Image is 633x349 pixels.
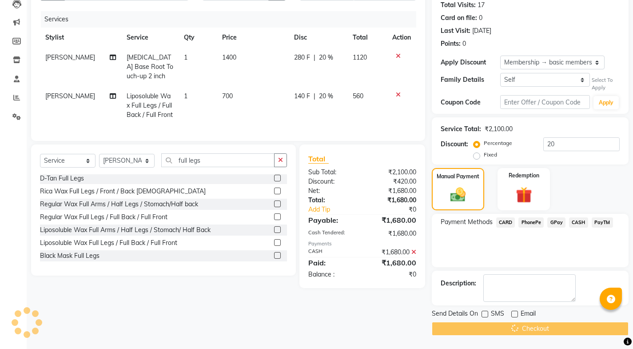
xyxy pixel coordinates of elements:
[441,26,470,36] div: Last Visit:
[294,53,310,62] span: 280 F
[302,177,362,186] div: Discount:
[432,309,478,320] span: Send Details On
[592,217,613,228] span: PayTM
[302,205,372,214] a: Add Tip
[161,153,275,167] input: Search or Scan
[362,177,422,186] div: ₹420.00
[41,11,423,28] div: Services
[127,53,173,80] span: [MEDICAL_DATA] Base Root Touch-up 2 inch
[362,248,422,257] div: ₹1,680.00
[362,257,422,268] div: ₹1,680.00
[40,251,100,261] div: Black Mask Full Legs
[319,92,333,101] span: 20 %
[45,92,95,100] span: [PERSON_NAME]
[319,53,333,62] span: 20 %
[362,196,422,205] div: ₹1,680.00
[569,217,588,228] span: CASH
[441,13,477,23] div: Card on file:
[40,200,198,209] div: Regular Wax Full Arms / Half Legs / Stomach/Half back
[509,172,539,180] label: Redemption
[518,217,544,228] span: PhonePe
[347,28,387,48] th: Total
[302,248,362,257] div: CASH
[511,185,537,205] img: _gift.svg
[217,28,289,48] th: Price
[592,76,620,92] div: Select To Apply
[40,238,177,248] div: Liposoluble Wax Full Legs / Full Back / Full Front
[362,215,422,225] div: ₹1,680.00
[500,95,590,109] input: Enter Offer / Coupon Code
[472,26,491,36] div: [DATE]
[289,28,347,48] th: Disc
[521,309,536,320] span: Email
[441,98,500,107] div: Coupon Code
[127,92,173,119] span: Liposoluble Wax Full Legs / Full Back / Full Front
[308,240,416,248] div: Payments
[40,225,211,235] div: Liposoluble Wax Full Arms / Half Legs / Stomach/ Half Back
[485,124,513,134] div: ₹2,100.00
[479,13,482,23] div: 0
[302,196,362,205] div: Total:
[302,229,362,238] div: Cash Tendered:
[441,75,500,84] div: Family Details
[437,172,479,181] label: Manual Payment
[302,215,362,225] div: Payable:
[462,39,466,48] div: 0
[441,58,500,67] div: Apply Discount
[302,270,362,279] div: Balance :
[446,186,470,204] img: _cash.svg
[362,270,422,279] div: ₹0
[484,139,512,147] label: Percentage
[40,28,121,48] th: Stylist
[222,53,236,61] span: 1400
[353,92,363,100] span: 560
[441,0,476,10] div: Total Visits:
[45,53,95,61] span: [PERSON_NAME]
[547,217,565,228] span: GPay
[222,92,233,100] span: 700
[491,309,504,320] span: SMS
[40,213,167,222] div: Regular Wax Full Legs / Full Back / Full Front
[40,187,206,196] div: Rica Wax Full Legs / Front / Back [DEMOGRAPHIC_DATA]
[302,186,362,196] div: Net:
[294,92,310,101] span: 140 F
[308,154,329,164] span: Total
[179,28,217,48] th: Qty
[184,92,187,100] span: 1
[362,229,422,238] div: ₹1,680.00
[484,151,497,159] label: Fixed
[372,205,423,214] div: ₹0
[302,168,362,177] div: Sub Total:
[496,217,515,228] span: CARD
[314,53,315,62] span: |
[362,168,422,177] div: ₹2,100.00
[593,96,619,109] button: Apply
[441,279,476,288] div: Description:
[441,124,481,134] div: Service Total:
[387,28,416,48] th: Action
[353,53,367,61] span: 1120
[184,53,187,61] span: 1
[40,174,84,183] div: D-Tan Full Legs
[314,92,315,101] span: |
[121,28,179,48] th: Service
[441,140,468,149] div: Discount:
[478,0,485,10] div: 17
[302,257,362,268] div: Paid:
[441,217,493,227] span: Payment Methods
[441,39,461,48] div: Points:
[362,186,422,196] div: ₹1,680.00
